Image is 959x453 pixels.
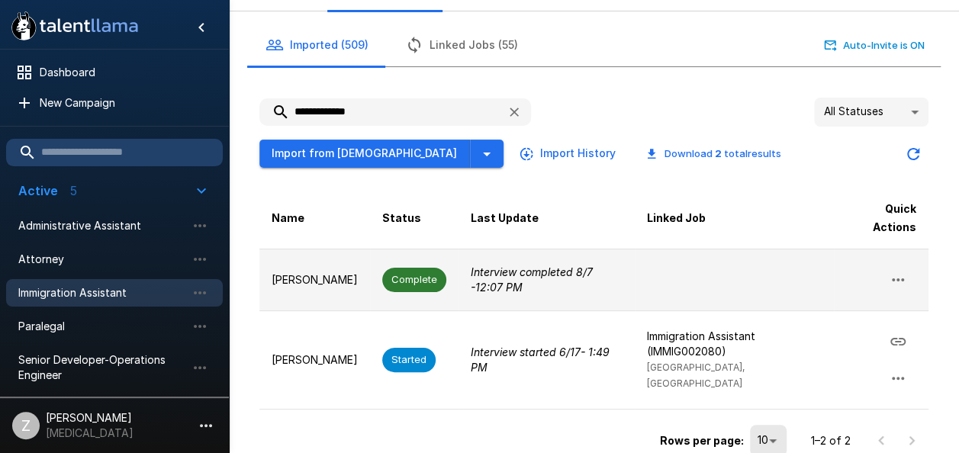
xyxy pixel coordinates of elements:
[660,433,744,448] p: Rows per page:
[516,140,622,168] button: Import History
[834,188,928,249] th: Quick Actions
[370,188,459,249] th: Status
[634,142,793,165] button: Download 2 totalresults
[898,139,928,169] button: Updated Today - 3:24 PM
[814,98,928,127] div: All Statuses
[459,188,635,249] th: Last Update
[811,433,851,448] p: 1–2 of 2
[715,147,722,159] b: 2
[382,272,446,287] span: Complete
[635,188,835,249] th: Linked Job
[387,24,536,66] button: Linked Jobs (55)
[471,345,610,374] i: Interview started 6/17 - 1:49 PM
[647,329,822,359] p: Immigration Assistant (IMMIG002080)
[880,333,916,346] span: Copy Interview Link
[382,352,436,367] span: Started
[647,361,745,389] span: [GEOGRAPHIC_DATA], [GEOGRAPHIC_DATA]
[259,188,370,249] th: Name
[247,24,387,66] button: Imported (509)
[272,272,358,288] p: [PERSON_NAME]
[821,34,928,57] button: Auto-Invite is ON
[471,265,593,294] i: Interview completed 8/7 - 12:07 PM
[259,140,470,168] button: Import from [DEMOGRAPHIC_DATA]
[272,352,358,368] p: [PERSON_NAME]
